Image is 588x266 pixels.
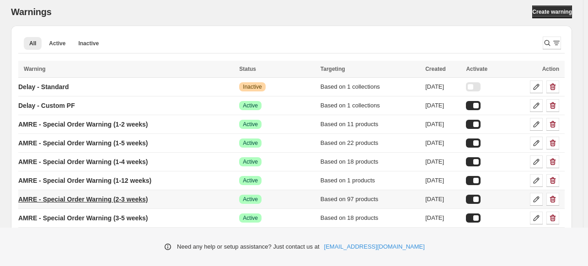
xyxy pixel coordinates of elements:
div: Based on 11 products [321,120,420,129]
span: Inactive [78,40,99,47]
span: Active [243,196,258,203]
a: AMRE - Special Order Warning (1-12 weeks) [18,173,151,188]
div: [DATE] [425,157,460,166]
span: Active [243,158,258,165]
h2: Warnings [11,6,52,17]
div: Based on 18 products [321,157,420,166]
span: Active [49,40,65,47]
span: Warning [24,66,46,72]
a: AMRE - Special Order Warning (1-5 weeks) [18,136,148,150]
span: All [29,40,36,47]
a: Delay - Standard [18,80,69,94]
span: Active [243,121,258,128]
p: AMRE - Special Order Warning (3-5 weeks) [18,213,148,223]
span: Create warning [532,8,572,16]
p: AMRE - Special Order Warning (1-12 weeks) [18,176,151,185]
a: [EMAIL_ADDRESS][DOMAIN_NAME] [324,242,425,251]
span: Action [542,66,559,72]
span: Active [243,214,258,222]
div: [DATE] [425,82,460,91]
span: Inactive [243,83,262,90]
span: Created [425,66,446,72]
div: [DATE] [425,195,460,204]
div: [DATE] [425,138,460,148]
span: Targeting [321,66,345,72]
p: AMRE - Special Order Warning (1-5 weeks) [18,138,148,148]
a: AMRE - Special Order Warning (1-4 weeks) [18,154,148,169]
a: Delay - Custom PF [18,98,75,113]
span: Active [243,139,258,147]
span: Status [239,66,256,72]
span: Activate [466,66,487,72]
p: Delay - Custom PF [18,101,75,110]
div: [DATE] [425,176,460,185]
div: Based on 22 products [321,138,420,148]
a: AMRE - Special Order Warning (2-3 weeks) [18,192,148,207]
a: AMRE - Special Order Warning (1-2 weeks) [18,117,148,132]
div: [DATE] [425,213,460,223]
p: AMRE - Special Order Warning (2-3 weeks) [18,195,148,204]
div: Based on 1 collections [321,101,420,110]
div: [DATE] [425,101,460,110]
p: AMRE - Special Order Warning (1-2 weeks) [18,120,148,129]
p: AMRE - Special Order Warning (1-4 weeks) [18,157,148,166]
div: Based on 1 products [321,176,420,185]
div: Based on 1 collections [321,82,420,91]
p: Delay - Standard [18,82,69,91]
div: Based on 97 products [321,195,420,204]
span: Active [243,177,258,184]
button: Search and filter results [543,37,561,49]
span: Active [243,102,258,109]
a: Create warning [532,5,572,18]
a: AMRE - Special Order Warning (3-5 weeks) [18,211,148,225]
div: [DATE] [425,120,460,129]
div: Based on 18 products [321,213,420,223]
